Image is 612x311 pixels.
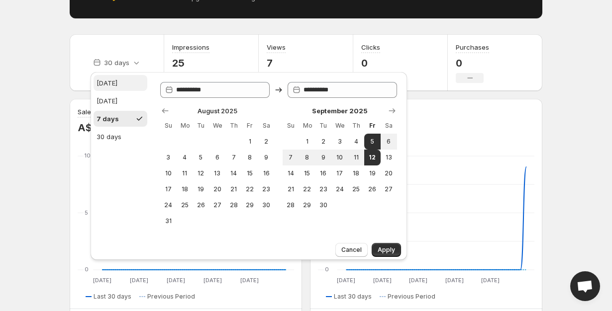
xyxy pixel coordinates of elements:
[242,197,258,213] button: Friday August 29 2025
[167,277,185,284] text: [DATE]
[372,243,401,257] button: Apply
[319,185,327,193] span: 23
[299,181,315,197] button: Monday September 22 2025
[368,138,377,146] span: 5
[378,246,395,254] span: Apply
[381,118,397,134] th: Saturday
[160,181,177,197] button: Sunday August 17 2025
[368,122,377,130] span: Fr
[445,277,464,284] text: [DATE]
[242,181,258,197] button: Friday August 22 2025
[381,150,397,165] button: Saturday September 13 2025
[352,122,360,130] span: Th
[283,181,299,197] button: Sunday September 21 2025
[303,138,311,146] span: 1
[204,277,222,284] text: [DATE]
[164,122,173,130] span: Su
[94,293,131,301] span: Last 30 days
[160,197,177,213] button: Sunday August 24 2025
[246,185,254,193] span: 22
[299,165,315,181] button: Monday September 15 2025
[283,165,299,181] button: Sunday September 14 2025
[287,201,295,209] span: 28
[181,122,189,130] span: Mo
[368,185,377,193] span: 26
[299,118,315,134] th: Monday
[78,107,95,117] h3: Sales
[352,169,360,177] span: 18
[246,154,254,161] span: 8
[319,154,327,161] span: 9
[193,181,209,197] button: Tuesday August 19 2025
[209,197,225,213] button: Wednesday August 27 2025
[287,185,295,193] span: 21
[303,201,311,209] span: 29
[299,197,315,213] button: Monday September 29 2025
[315,134,331,150] button: Tuesday September 2 2025
[242,134,258,150] button: Friday August 1 2025
[331,150,348,165] button: Wednesday September 10 2025
[94,129,147,145] button: 30 days
[172,42,209,52] h3: Impressions
[385,122,393,130] span: Sa
[160,165,177,181] button: Sunday August 10 2025
[368,154,377,161] span: 12
[158,104,172,118] button: Show previous month, July 2025
[570,271,600,301] div: Open chat
[348,181,364,197] button: Thursday September 25 2025
[262,122,271,130] span: Sa
[225,118,242,134] th: Thursday
[225,181,242,197] button: Thursday August 21 2025
[381,165,397,181] button: Saturday September 20 2025
[337,277,355,284] text: [DATE]
[177,165,193,181] button: Monday August 11 2025
[335,169,344,177] span: 17
[381,134,397,150] button: Saturday September 6 2025
[246,201,254,209] span: 29
[97,78,117,88] div: [DATE]
[94,75,147,91] button: [DATE]
[85,209,88,216] text: 5
[197,185,205,193] span: 19
[381,181,397,197] button: Saturday September 27 2025
[197,154,205,161] span: 5
[258,150,275,165] button: Saturday August 9 2025
[361,57,389,69] p: 0
[352,185,360,193] span: 25
[385,138,393,146] span: 6
[94,93,147,109] button: [DATE]
[160,213,177,229] button: Sunday August 31 2025
[197,122,205,130] span: Tu
[409,277,427,284] text: [DATE]
[368,169,377,177] span: 19
[242,118,258,134] th: Friday
[319,122,327,130] span: Tu
[388,293,435,301] span: Previous Period
[334,293,372,301] span: Last 30 days
[104,58,129,68] p: 30 days
[267,42,286,52] h3: Views
[331,165,348,181] button: Wednesday September 17 2025
[335,185,344,193] span: 24
[246,122,254,130] span: Fr
[364,150,381,165] button: End of range Today Friday September 12 2025
[181,201,189,209] span: 25
[85,266,89,273] text: 0
[299,134,315,150] button: Monday September 1 2025
[164,154,173,161] span: 3
[242,165,258,181] button: Friday August 15 2025
[258,165,275,181] button: Saturday August 16 2025
[229,185,238,193] span: 21
[197,201,205,209] span: 26
[177,118,193,134] th: Monday
[130,277,148,284] text: [DATE]
[193,165,209,181] button: Tuesday August 12 2025
[283,197,299,213] button: Sunday September 28 2025
[283,150,299,165] button: Sunday September 7 2025
[78,122,113,134] p: A$0.00
[348,118,364,134] th: Thursday
[160,150,177,165] button: Sunday August 3 2025
[93,277,111,284] text: [DATE]
[373,277,392,284] text: [DATE]
[229,122,238,130] span: Th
